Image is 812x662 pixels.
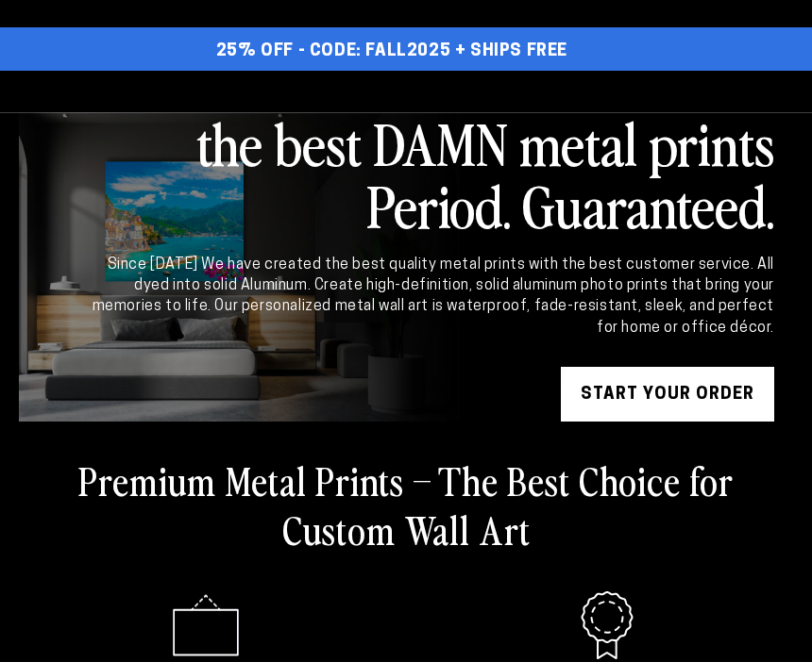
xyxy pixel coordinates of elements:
div: Since [DATE] We have created the best quality metal prints with the best customer service. All dy... [89,255,774,339]
h2: the best DAMN metal prints Period. Guaranteed. [89,111,774,236]
span: 25% OFF - Code: FALL2025 + Ships Free [216,41,567,62]
summary: Search our site [680,71,721,112]
a: START YOUR Order [561,367,774,423]
summary: Menu [8,71,49,112]
h2: Premium Metal Prints – The Best Choice for Custom Wall Art [19,455,793,554]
